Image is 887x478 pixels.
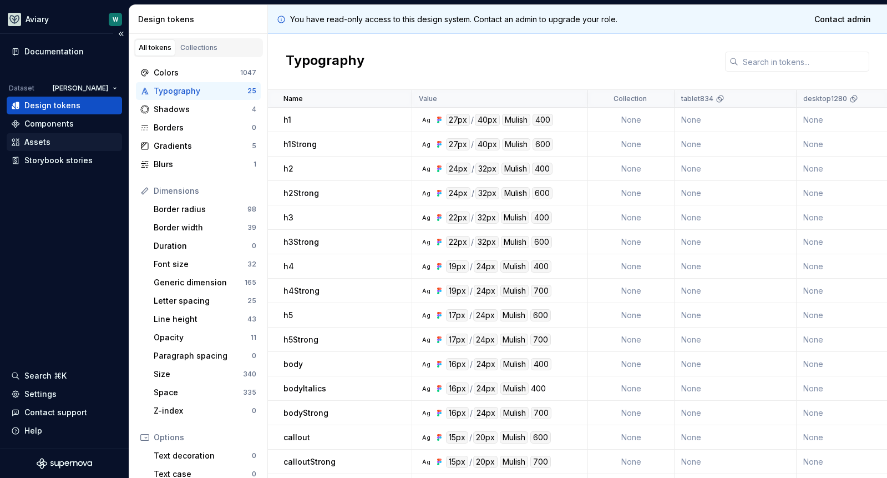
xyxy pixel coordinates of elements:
[247,260,256,269] div: 32
[136,119,261,137] a: Borders0
[588,303,675,328] td: None
[149,447,261,465] a: Text decoration0
[252,351,256,360] div: 0
[807,9,878,29] a: Contact admin
[154,67,240,78] div: Colors
[588,376,675,401] td: None
[422,433,430,442] div: Ag
[286,52,364,72] h2: Typography
[252,451,256,460] div: 0
[283,94,303,103] p: Name
[149,402,261,420] a: Z-index0
[252,142,256,150] div: 5
[446,138,470,150] div: 27px
[283,407,328,419] p: bodyStrong
[243,370,256,379] div: 340
[675,205,797,230] td: None
[422,262,430,271] div: Ag
[37,458,92,469] svg: Supernova Logo
[474,285,498,297] div: 24px
[675,328,797,352] td: None
[283,139,317,150] p: h1Strong
[470,383,473,395] div: /
[500,285,529,297] div: Mulish
[283,237,319,248] p: h3Strong
[675,425,797,450] td: None
[469,334,472,346] div: /
[240,68,256,77] div: 1047
[531,285,551,297] div: 700
[9,84,34,93] div: Dataset
[154,369,243,380] div: Size
[149,255,261,273] a: Font size32
[180,43,217,52] div: Collections
[588,401,675,425] td: None
[588,181,675,205] td: None
[136,155,261,173] a: Blurs1
[24,425,42,436] div: Help
[154,432,256,443] div: Options
[530,309,551,321] div: 600
[531,236,552,248] div: 600
[283,163,293,174] p: h2
[139,43,171,52] div: All tokens
[154,104,252,115] div: Shadows
[154,332,251,343] div: Opacity
[7,115,122,133] a: Components
[675,108,797,132] td: None
[501,236,529,248] div: Mulish
[149,384,261,401] a: Space335
[247,223,256,232] div: 39
[290,14,617,25] p: You have read-only access to this design system. Contact an admin to upgrade your role.
[473,309,498,321] div: 24px
[154,350,252,361] div: Paragraph spacing
[283,334,318,345] p: h5Strong
[675,450,797,474] td: None
[500,260,529,273] div: Mulish
[588,352,675,376] td: None
[422,409,430,417] div: Ag
[675,230,797,254] td: None
[422,115,430,124] div: Ag
[154,295,247,306] div: Letter spacing
[154,450,252,461] div: Text decoration
[422,213,430,222] div: Ag
[500,309,528,321] div: Mulish
[136,100,261,118] a: Shadows4
[471,212,474,224] div: /
[24,407,87,418] div: Contact support
[533,114,553,126] div: 400
[446,383,469,395] div: 16px
[474,407,498,419] div: 24px
[113,15,118,24] div: W
[422,360,430,369] div: Ag
[675,181,797,205] td: None
[7,422,122,440] button: Help
[475,163,499,175] div: 32px
[154,222,247,233] div: Border width
[283,456,336,467] p: calloutStrong
[502,138,530,150] div: Mulish
[475,187,499,199] div: 32px
[7,404,122,421] button: Contact support
[675,352,797,376] td: None
[446,334,468,346] div: 17px
[252,406,256,415] div: 0
[136,64,261,82] a: Colors1047
[675,132,797,157] td: None
[422,238,430,246] div: Ag
[419,94,437,103] p: Value
[446,187,470,199] div: 24px
[283,432,310,443] p: callout
[803,94,847,103] p: desktop1280
[154,140,252,152] div: Gradients
[24,370,67,381] div: Search ⌘K
[283,359,303,370] p: body
[149,292,261,310] a: Letter spacing25
[149,347,261,365] a: Paragraph spacing0
[530,334,551,346] div: 700
[283,261,294,272] p: h4
[149,200,261,218] a: Border radius98
[588,425,675,450] td: None
[532,187,553,199] div: 600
